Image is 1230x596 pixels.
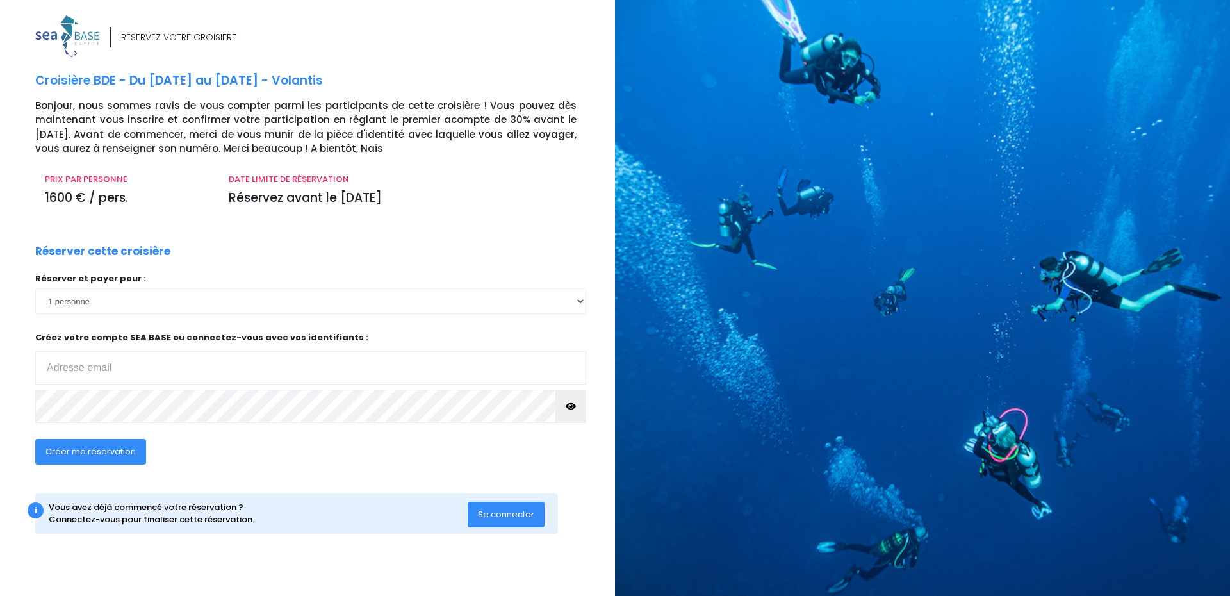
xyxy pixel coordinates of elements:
[35,72,605,90] p: Croisière BDE - Du [DATE] au [DATE] - Volantis
[35,272,586,285] p: Réserver et payer pour :
[35,15,99,57] img: logo_color1.png
[121,31,236,44] div: RÉSERVEZ VOTRE CROISIÈRE
[35,244,170,260] p: Réserver cette croisière
[49,501,468,526] div: Vous avez déjà commencé votre réservation ? Connectez-vous pour finaliser cette réservation.
[45,173,209,186] p: PRIX PAR PERSONNE
[229,189,577,208] p: Réservez avant le [DATE]
[229,173,577,186] p: DATE LIMITE DE RÉSERVATION
[35,351,586,385] input: Adresse email
[35,439,146,465] button: Créer ma réservation
[28,502,44,518] div: i
[45,189,209,208] p: 1600 € / pers.
[35,99,605,156] p: Bonjour, nous sommes ravis de vous compter parmi les participants de cette croisière ! Vous pouve...
[478,508,534,520] span: Se connecter
[468,508,545,519] a: Se connecter
[45,445,136,458] span: Créer ma réservation
[468,502,545,527] button: Se connecter
[35,331,586,385] p: Créez votre compte SEA BASE ou connectez-vous avec vos identifiants :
